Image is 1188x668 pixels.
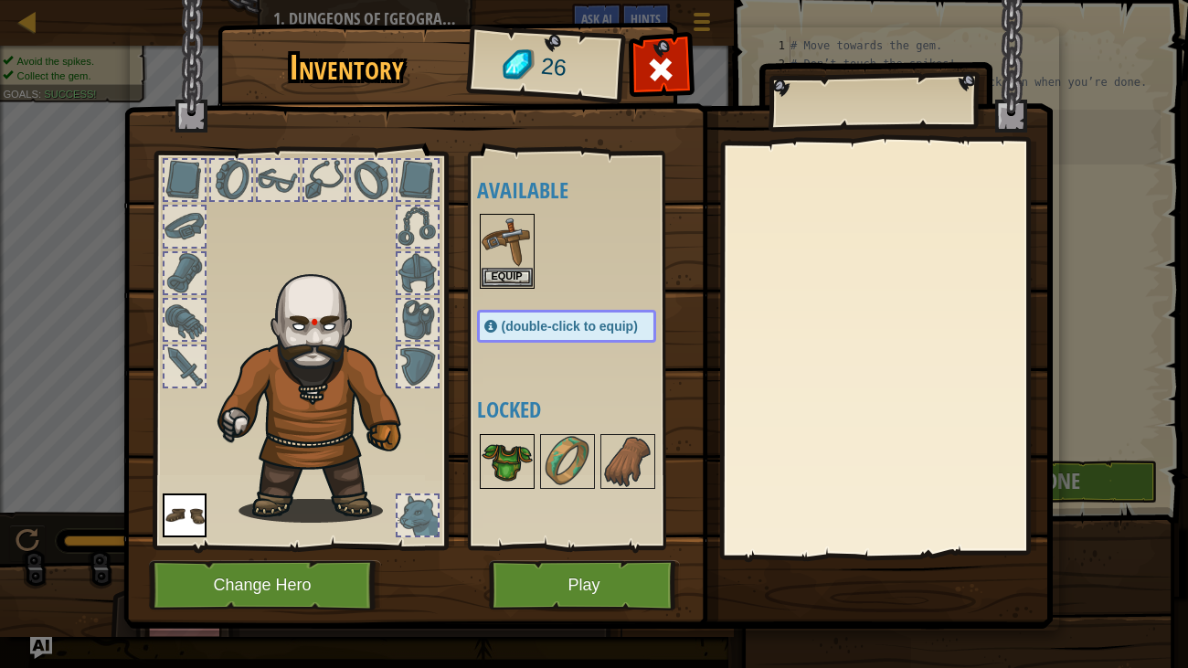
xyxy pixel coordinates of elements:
h1: Inventory [230,48,463,87]
button: Change Hero [149,560,381,610]
h4: Locked [477,398,693,421]
button: Equip [482,268,533,287]
button: Play [489,560,680,610]
img: goliath_hair.png [208,257,432,523]
h4: Available [477,178,693,202]
span: 26 [539,50,567,85]
img: portrait.png [482,216,533,267]
img: portrait.png [542,436,593,487]
img: portrait.png [602,436,653,487]
img: portrait.png [482,436,533,487]
span: (double-click to equip) [502,319,638,334]
img: portrait.png [163,493,207,537]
